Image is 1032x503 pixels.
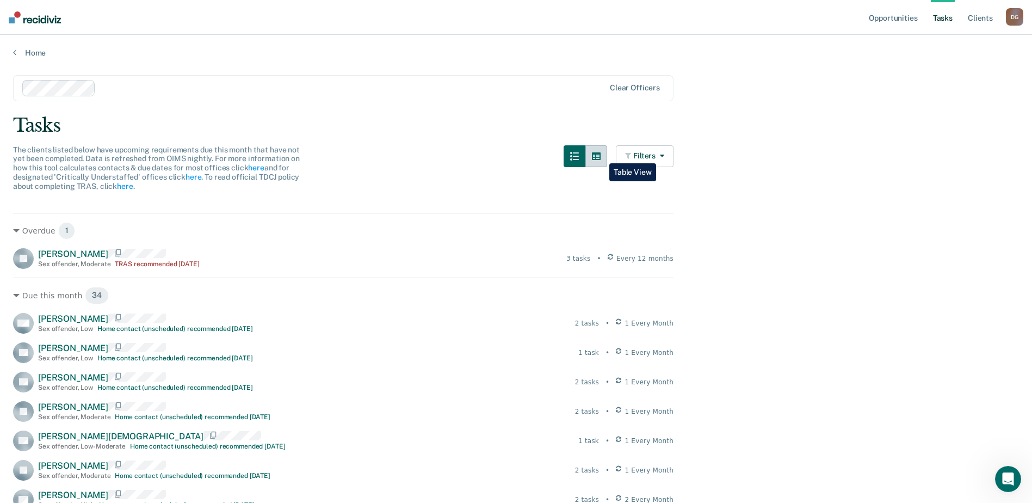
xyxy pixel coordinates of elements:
div: 2 tasks [575,318,599,328]
div: 1 task [578,436,599,446]
div: Clear officers [610,83,660,93]
div: • [605,318,609,328]
div: TRAS recommended [DATE] [115,260,199,268]
div: Home contact (unscheduled) recommended [DATE] [130,443,286,450]
div: Sex offender , Low [38,354,93,362]
div: Home contact (unscheduled) recommended [DATE] [97,354,253,362]
span: 1 Every Month [625,465,674,475]
div: Home contact (unscheduled) recommended [DATE] [97,384,253,391]
div: 3 tasks [566,254,590,263]
div: 2 tasks [575,407,599,416]
span: 1 Every Month [625,348,674,358]
span: 1 [58,222,76,240]
div: Due this month 34 [13,287,673,304]
div: • [605,407,609,416]
button: DG [1006,8,1023,26]
div: Home contact (unscheduled) recommended [DATE] [115,413,270,421]
div: Sex offender , Low-Moderate [38,443,126,450]
span: [PERSON_NAME] [38,343,108,353]
span: [PERSON_NAME] [38,402,108,412]
span: The clients listed below have upcoming requirements due this month that have not yet been complet... [13,145,300,191]
div: • [605,348,609,358]
img: Recidiviz [9,11,61,23]
div: Sex offender , Low [38,384,93,391]
iframe: Intercom live chat [995,466,1021,492]
span: 34 [85,287,109,304]
a: here [248,163,264,172]
div: Home contact (unscheduled) recommended [DATE] [97,325,253,333]
div: Sex offender , Low [38,325,93,333]
a: here [186,173,201,181]
span: 1 Every Month [625,318,674,328]
div: • [605,465,609,475]
button: Filters [616,145,673,167]
div: • [605,377,609,387]
span: [PERSON_NAME][DEMOGRAPHIC_DATA] [38,431,203,441]
a: Home [13,48,1019,58]
div: • [597,254,601,263]
span: Every 12 months [616,254,673,263]
div: Home contact (unscheduled) recommended [DATE] [115,472,270,480]
div: • [605,436,609,446]
a: here [117,182,133,191]
span: 1 Every Month [625,377,674,387]
span: 1 Every Month [625,436,674,446]
div: Sex offender , Moderate [38,260,110,268]
div: Overdue 1 [13,222,673,240]
span: 1 Every Month [625,407,674,416]
div: Sex offender , Moderate [38,472,110,480]
span: [PERSON_NAME] [38,314,108,324]
span: [PERSON_NAME] [38,490,108,500]
span: [PERSON_NAME] [38,249,108,259]
span: [PERSON_NAME] [38,461,108,471]
div: Tasks [13,114,1019,137]
div: Sex offender , Moderate [38,413,110,421]
div: 2 tasks [575,377,599,387]
span: [PERSON_NAME] [38,372,108,383]
div: D G [1006,8,1023,26]
div: 2 tasks [575,465,599,475]
div: 1 task [578,348,599,358]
